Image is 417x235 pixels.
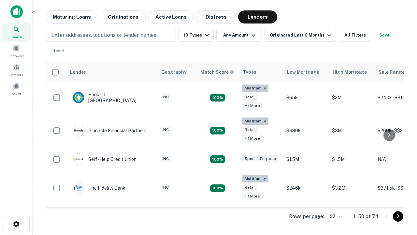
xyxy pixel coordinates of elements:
div: NC [161,184,171,191]
a: Saved [2,80,31,98]
p: 1–50 of 74 [353,212,379,220]
div: 50 [327,211,343,221]
button: Go to next page [393,211,403,222]
div: NC [161,155,171,163]
a: Borrowers [2,42,31,60]
div: Low Mortgage [287,68,319,76]
div: The Fidelity Bank [73,182,125,194]
button: Reset [48,44,69,57]
td: $65k [283,81,329,114]
button: Distress [196,10,236,23]
p: Rows per page: [289,212,324,220]
div: Matching Properties: 17, hasApolloMatch: undefined [210,94,225,102]
td: $3.2M [329,172,374,205]
div: Lender [70,68,86,76]
div: Originated Last 6 Months [270,31,333,39]
div: Pinnacle Financial Partners [73,125,147,136]
button: Enter addresses, locations or lender names [46,29,176,42]
iframe: Chat Widget [384,162,417,193]
div: Types [243,68,256,76]
button: Originated Last 6 Months [265,29,336,42]
div: Retail [242,126,258,133]
img: picture [73,92,84,103]
div: NC [161,126,171,133]
div: Retail [242,184,258,191]
button: Save your search to get updates of matches that match your search criteria. [374,29,395,42]
td: $246k [283,172,329,205]
img: picture [73,154,84,165]
th: Types [239,63,283,81]
p: Enter addresses, locations or lender names [51,31,156,39]
div: Matching Properties: 11, hasApolloMatch: undefined [210,155,225,163]
th: Geography [157,63,196,81]
span: Saved [12,91,21,96]
th: High Mortgage [329,63,374,81]
td: $380k [283,114,329,147]
td: $3M [329,114,374,147]
h6: Match Score [200,69,233,76]
div: Matching Properties: 17, hasApolloMatch: undefined [210,127,225,134]
div: Matching Properties: 10, hasApolloMatch: undefined [210,184,225,192]
div: Capitalize uses an advanced AI algorithm to match your search with the best lender. The match sco... [200,69,234,76]
div: + 1 more [242,102,263,110]
div: Bank Of [GEOGRAPHIC_DATA] [73,92,151,103]
th: Capitalize uses an advanced AI algorithm to match your search with the best lender. The match sco... [196,63,239,81]
td: $1.5M [283,147,329,172]
th: Lender [66,63,157,81]
div: Sale Range [378,68,405,76]
div: Geography [161,68,187,76]
span: Contacts [10,72,23,77]
div: + 1 more [242,193,263,200]
img: picture [73,182,84,194]
div: Special Purpose [242,155,279,163]
div: Multifamily [242,117,268,125]
button: Any Amount [216,29,262,42]
div: High Mortgage [333,68,367,76]
div: NC [161,93,171,101]
img: picture [73,125,84,136]
div: Multifamily [242,85,268,92]
button: Active Loans [148,10,194,23]
button: All Filters [339,29,371,42]
span: Borrowers [8,53,24,58]
div: Multifamily [242,175,268,182]
a: Contacts [2,61,31,79]
div: Self-help Credit Union [73,153,137,165]
button: Originations [101,10,146,23]
img: capitalize-icon.png [10,5,23,18]
span: Search [10,34,22,39]
td: $1.5M [329,147,374,172]
th: Low Mortgage [283,63,329,81]
div: Retail [242,93,258,101]
button: Lenders [238,10,277,23]
div: + 1 more [242,135,263,142]
a: Search [2,23,31,41]
button: Maturing Loans [46,10,98,23]
button: 10 Types [179,29,214,42]
td: $2M [329,81,374,114]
